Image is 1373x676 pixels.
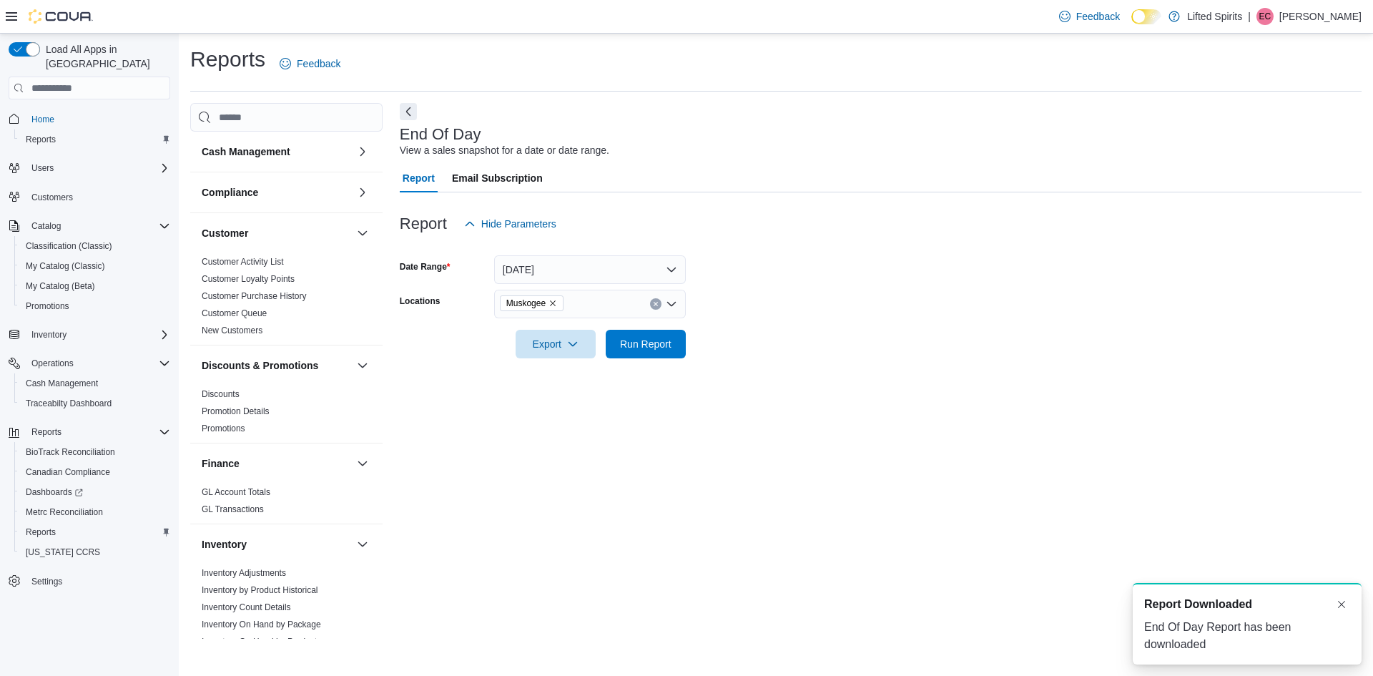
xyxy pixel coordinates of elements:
h3: Finance [202,456,240,471]
h3: Discounts & Promotions [202,358,318,373]
span: Load All Apps in [GEOGRAPHIC_DATA] [40,42,170,71]
span: New Customers [202,325,262,336]
a: Canadian Compliance [20,464,116,481]
span: Promotions [26,300,69,312]
span: Muskogee [506,296,546,310]
button: Canadian Compliance [14,462,176,482]
a: Feedback [1053,2,1126,31]
h3: Cash Management [202,144,290,159]
a: Promotions [202,423,245,433]
button: Clear input [650,298,661,310]
button: Catalog [3,216,176,236]
button: My Catalog (Classic) [14,256,176,276]
span: Reports [31,426,61,438]
span: My Catalog (Classic) [20,258,170,275]
a: New Customers [202,325,262,335]
a: Classification (Classic) [20,237,118,255]
div: Finance [190,484,383,524]
a: Dashboards [20,484,89,501]
button: [DATE] [494,255,686,284]
span: Reports [20,524,170,541]
span: [US_STATE] CCRS [26,547,100,558]
button: [US_STATE] CCRS [14,542,176,562]
a: Customers [26,189,79,206]
span: Cash Management [20,375,170,392]
span: Washington CCRS [20,544,170,561]
h3: Compliance [202,185,258,200]
a: Inventory On Hand by Package [202,619,321,630]
span: Inventory by Product Historical [202,584,318,596]
a: [US_STATE] CCRS [20,544,106,561]
span: Catalog [31,220,61,232]
button: Customer [354,225,371,242]
span: Feedback [297,57,340,71]
button: Finance [354,455,371,472]
span: My Catalog (Classic) [26,260,105,272]
p: [PERSON_NAME] [1279,8,1362,25]
input: Dark Mode [1131,9,1161,24]
a: Inventory Adjustments [202,568,286,578]
div: Eric Colbert [1256,8,1274,25]
span: Promotion Details [202,406,270,417]
a: Settings [26,573,68,590]
span: Run Report [620,337,671,351]
a: Promotion Details [202,406,270,416]
button: Classification (Classic) [14,236,176,256]
a: Traceabilty Dashboard [20,395,117,412]
span: Canadian Compliance [20,464,170,481]
span: Metrc Reconciliation [26,506,103,518]
a: Metrc Reconciliation [20,504,109,521]
span: Customer Purchase History [202,290,307,302]
button: Catalog [26,217,67,235]
button: Operations [3,353,176,373]
button: Inventory [202,537,351,552]
span: Email Subscription [452,164,543,192]
button: Reports [26,423,67,441]
span: My Catalog (Beta) [20,278,170,295]
button: Export [516,330,596,358]
span: Report [403,164,435,192]
span: Canadian Compliance [26,466,110,478]
a: My Catalog (Beta) [20,278,101,295]
span: Classification (Classic) [20,237,170,255]
span: Reports [26,526,56,538]
button: Finance [202,456,351,471]
h3: Customer [202,226,248,240]
button: Cash Management [14,373,176,393]
label: Date Range [400,261,451,273]
button: Traceabilty Dashboard [14,393,176,413]
button: Discounts & Promotions [354,357,371,374]
span: Customer Activity List [202,256,284,268]
button: Users [26,160,59,177]
a: Dashboards [14,482,176,502]
button: Reports [3,422,176,442]
a: Inventory by Product Historical [202,585,318,595]
span: Inventory Adjustments [202,567,286,579]
button: Next [400,103,417,120]
button: Hide Parameters [458,210,562,238]
a: Customer Activity List [202,257,284,267]
span: Home [31,114,54,125]
a: My Catalog (Classic) [20,258,111,275]
div: Customer [190,253,383,345]
span: BioTrack Reconciliation [26,446,115,458]
a: Promotions [20,298,75,315]
span: Home [26,109,170,127]
a: GL Account Totals [202,487,270,497]
div: Discounts & Promotions [190,386,383,443]
button: Metrc Reconciliation [14,502,176,522]
span: Operations [26,355,170,372]
button: Discounts & Promotions [202,358,351,373]
span: Customer Loyalty Points [202,273,295,285]
p: | [1248,8,1251,25]
span: Report Downloaded [1144,596,1252,613]
span: Settings [26,572,170,590]
span: Traceabilty Dashboard [20,395,170,412]
nav: Complex example [9,102,170,629]
a: Discounts [202,389,240,399]
span: Cash Management [26,378,98,389]
button: Dismiss toast [1333,596,1350,613]
button: Compliance [202,185,351,200]
span: Classification (Classic) [26,240,112,252]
